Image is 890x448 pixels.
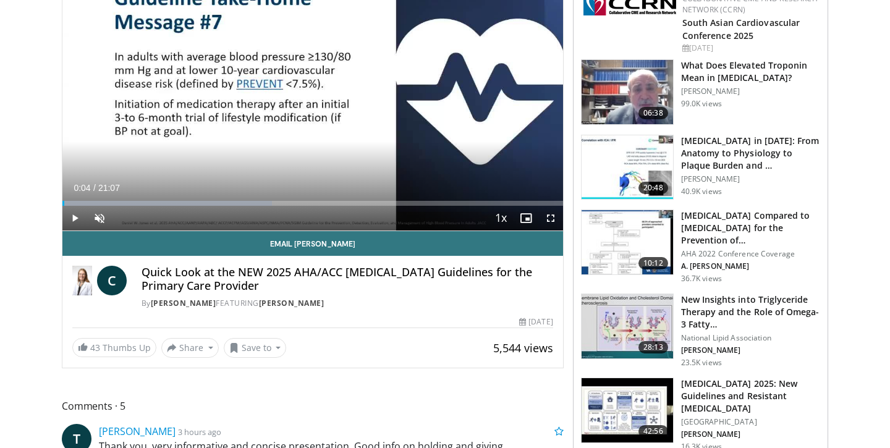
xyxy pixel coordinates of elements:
[493,340,553,355] span: 5,544 views
[681,358,722,368] p: 23.5K views
[681,333,820,343] p: National Lipid Association
[93,183,96,193] span: /
[99,425,176,438] a: [PERSON_NAME]
[259,298,324,308] a: [PERSON_NAME]
[681,99,722,109] p: 99.0K views
[519,316,553,328] div: [DATE]
[681,294,820,331] h3: New Insights into Triglyceride Therapy and the Role of Omega-3 Fatty…
[72,266,92,295] img: Dr. Catherine P. Benziger
[72,338,156,357] a: 43 Thumbs Up
[98,183,120,193] span: 21:07
[62,231,563,256] a: Email [PERSON_NAME]
[681,209,820,247] h3: [MEDICAL_DATA] Compared to [MEDICAL_DATA] for the Prevention of…
[514,206,538,230] button: Enable picture-in-picture mode
[638,107,668,119] span: 06:38
[87,206,112,230] button: Unmute
[581,294,820,368] a: 28:13 New Insights into Triglyceride Therapy and the Role of Omega-3 Fatty… National Lipid Associ...
[62,398,564,414] span: Comments 5
[151,298,216,308] a: [PERSON_NAME]
[161,338,219,358] button: Share
[74,183,90,193] span: 0:04
[681,345,820,355] p: [PERSON_NAME]
[681,274,722,284] p: 36.7K views
[681,87,820,96] p: [PERSON_NAME]
[581,135,820,200] a: 20:48 [MEDICAL_DATA] in [DATE]: From Anatomy to Physiology to Plaque Burden and … [PERSON_NAME] 4...
[582,210,673,274] img: 7c0f9b53-1609-4588-8498-7cac8464d722.150x105_q85_crop-smart_upscale.jpg
[681,429,820,439] p: [PERSON_NAME]
[582,60,673,124] img: 98daf78a-1d22-4ebe-927e-10afe95ffd94.150x105_q85_crop-smart_upscale.jpg
[681,59,820,84] h3: What Does Elevated Troponin Mean in [MEDICAL_DATA]?
[681,174,820,184] p: [PERSON_NAME]
[682,43,818,54] div: [DATE]
[681,249,820,259] p: AHA 2022 Conference Coverage
[90,342,100,353] span: 43
[582,378,673,442] img: 280bcb39-0f4e-42eb-9c44-b41b9262a277.150x105_q85_crop-smart_upscale.jpg
[62,206,87,230] button: Play
[681,417,820,427] p: [GEOGRAPHIC_DATA]
[62,201,563,206] div: Progress Bar
[638,182,668,194] span: 20:48
[638,257,668,269] span: 10:12
[224,338,287,358] button: Save to
[681,187,722,197] p: 40.9K views
[97,266,127,295] a: C
[681,261,820,271] p: A. [PERSON_NAME]
[638,425,668,437] span: 42:56
[142,266,553,292] h4: Quick Look at the NEW 2025 AHA/ACC [MEDICAL_DATA] Guidelines for the Primary Care Provider
[178,426,221,437] small: 3 hours ago
[682,17,800,41] a: South Asian Cardiovascular Conference 2025
[681,378,820,415] h3: [MEDICAL_DATA] 2025: New Guidelines and Resistant [MEDICAL_DATA]
[582,135,673,200] img: 823da73b-7a00-425d-bb7f-45c8b03b10c3.150x105_q85_crop-smart_upscale.jpg
[538,206,563,230] button: Fullscreen
[581,209,820,284] a: 10:12 [MEDICAL_DATA] Compared to [MEDICAL_DATA] for the Prevention of… AHA 2022 Conference Covera...
[582,294,673,358] img: 45ea033d-f728-4586-a1ce-38957b05c09e.150x105_q85_crop-smart_upscale.jpg
[581,59,820,125] a: 06:38 What Does Elevated Troponin Mean in [MEDICAL_DATA]? [PERSON_NAME] 99.0K views
[489,206,514,230] button: Playback Rate
[142,298,553,309] div: By FEATURING
[638,341,668,353] span: 28:13
[681,135,820,172] h3: [MEDICAL_DATA] in [DATE]: From Anatomy to Physiology to Plaque Burden and …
